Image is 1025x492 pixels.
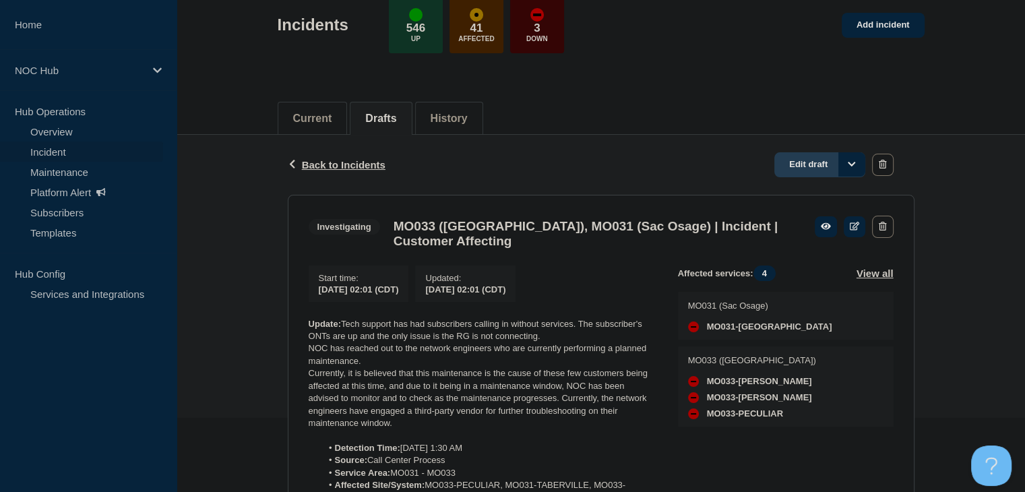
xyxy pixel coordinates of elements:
[838,152,865,177] button: Options
[319,284,399,295] span: [DATE] 02:01 (CDT)
[431,113,468,125] button: History
[288,159,385,171] button: Back to Incidents
[534,22,540,35] p: 3
[406,22,425,35] p: 546
[319,273,399,283] p: Start time :
[309,319,341,329] strong: Update:
[293,113,332,125] button: Current
[394,219,801,249] h3: MO033 ([GEOGRAPHIC_DATA]), MO031 (Sac Osage) | Incident | Customer Affecting
[688,321,699,332] div: down
[707,376,812,387] span: MO033-[PERSON_NAME]
[774,152,865,177] a: Edit draft
[321,467,656,479] li: MO031 - MO033
[309,318,656,343] p: Tech support has had subscribers calling in without services. The subscriber's ONTs are up and th...
[278,16,348,34] h1: Incidents
[688,376,699,387] div: down
[530,8,544,22] div: down
[688,301,832,311] p: MO031 (Sac Osage)
[971,445,1012,486] iframe: Help Scout Beacon - Open
[688,392,699,403] div: down
[458,35,494,42] p: Affected
[470,8,483,22] div: affected
[526,35,548,42] p: Down
[470,22,483,35] p: 41
[321,454,656,466] li: Call Center Process
[425,283,505,295] div: [DATE] 02:01 (CDT)
[409,8,423,22] div: up
[678,266,782,281] span: Affected services:
[707,408,783,419] span: MO033-PECULIAR
[842,13,925,38] a: Add incident
[688,408,699,419] div: down
[335,443,400,453] strong: Detection Time:
[321,442,656,454] li: [DATE] 1:30 AM
[15,65,144,76] p: NOC Hub
[309,367,656,429] p: Currently, it is believed that this maintenance is the cause of these few customers being affecte...
[302,159,385,171] span: Back to Incidents
[753,266,776,281] span: 4
[309,219,380,235] span: Investigating
[688,355,816,365] p: MO033 ([GEOGRAPHIC_DATA])
[707,321,832,332] span: MO031-[GEOGRAPHIC_DATA]
[335,480,425,490] strong: Affected Site/System:
[335,455,367,465] strong: Source:
[411,35,421,42] p: Up
[425,273,505,283] p: Updated :
[309,342,656,367] p: NOC has reached out to the network engineers who are currently performing a planned maintenance.
[707,392,812,403] span: MO033-[PERSON_NAME]
[365,113,396,125] button: Drafts
[335,468,391,478] strong: Service Area:
[857,266,894,281] button: View all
